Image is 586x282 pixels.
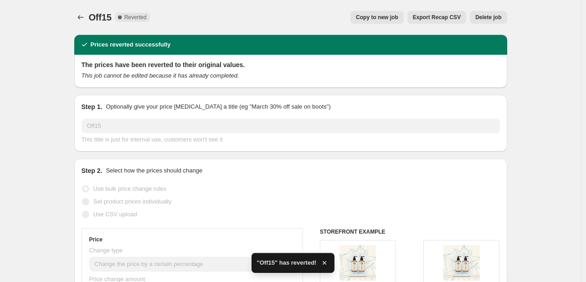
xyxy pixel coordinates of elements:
[82,166,103,175] h2: Step 2.
[257,258,317,267] span: "Off15" has reverted!
[413,14,461,21] span: Export Recap CSV
[89,247,123,254] span: Change type
[93,185,166,192] span: Use bulk price change rules
[74,11,87,24] button: Price change jobs
[82,60,500,69] h2: The prices have been reverted to their original values.
[93,211,137,218] span: Use CSV upload
[356,14,398,21] span: Copy to new job
[350,11,404,24] button: Copy to new job
[82,102,103,111] h2: Step 1.
[407,11,466,24] button: Export Recap CSV
[106,102,330,111] p: Optionally give your price [MEDICAL_DATA] a title (eg "March 30% off sale on boots")
[82,119,500,133] input: 30% off holiday sale
[443,245,480,282] img: Hydrate_Essentials_80x.png
[82,136,223,143] span: This title is just for internal use, customers won't see it
[82,72,239,79] i: This job cannot be edited because it has already completed.
[339,245,376,282] img: Hydrate_Essentials_80x.png
[89,12,112,22] span: Off15
[93,198,172,205] span: Set product prices individually
[89,236,103,243] h3: Price
[320,228,500,235] h6: STOREFRONT EXAMPLE
[106,166,202,175] p: Select how the prices should change
[475,14,501,21] span: Delete job
[91,40,171,49] h2: Prices reverted successfully
[470,11,507,24] button: Delete job
[124,14,147,21] span: Reverted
